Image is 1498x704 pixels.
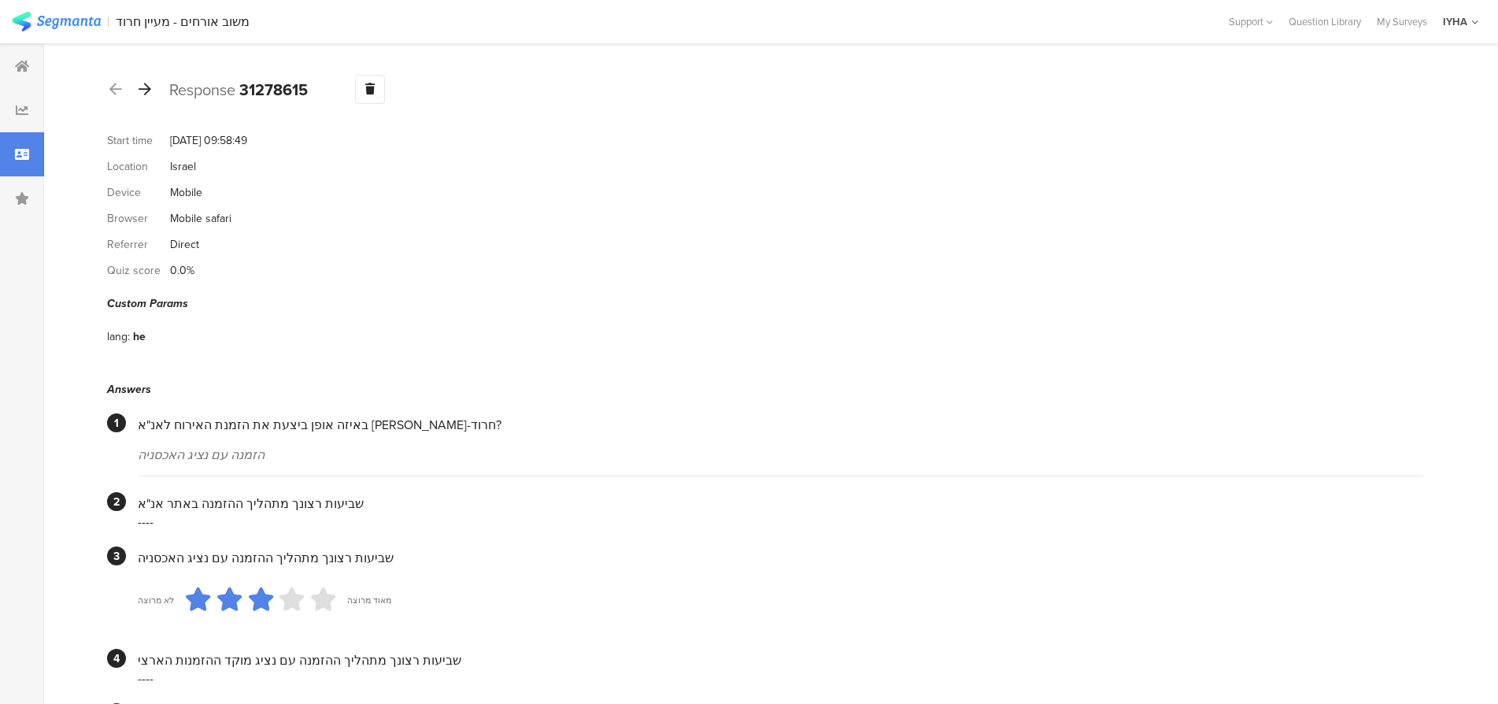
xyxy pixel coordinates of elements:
div: [DATE] 09:58:49 [170,132,247,149]
div: Answers [107,381,1423,398]
div: Location [107,158,170,175]
div: 0.0% [170,262,194,279]
div: 4 [107,649,126,668]
div: Direct [170,236,199,253]
div: שביעות רצונך מתהליך ההזמנה עם נציג האכסניה [138,549,1423,567]
div: Start time [107,132,170,149]
div: באיזה אופן ביצעת את הזמנת האירוח לאנ"א [PERSON_NAME]-חרוד? [138,416,1423,434]
div: 3 [107,547,126,565]
div: 2 [107,492,126,511]
div: לא מרוצה [138,594,174,606]
img: segmanta logo [12,12,101,31]
div: 1 [107,413,126,432]
b: 31278615 [239,78,308,102]
div: ---- [138,513,1423,531]
div: Custom Params [107,295,1423,312]
div: IYHA [1443,14,1467,29]
div: | [107,13,109,31]
a: My Surveys [1369,14,1435,29]
div: lang: [107,328,133,345]
div: Support [1229,9,1273,34]
a: Question Library [1281,14,1369,29]
div: Quiz score [107,262,170,279]
div: ---- [138,669,1423,687]
div: Browser [107,210,170,227]
div: Mobile [170,184,202,201]
div: he [133,328,146,345]
div: מאוד מרוצה [347,594,391,606]
div: Israel [170,158,196,175]
span: Response [169,78,235,102]
div: הזמנה עם נציג האכסניה [138,446,1423,464]
div: Referrer [107,236,170,253]
div: שביעות רצונך מתהליך ההזמנה באתר אנ"א [138,495,1423,513]
div: שביעות רצונך מתהליך ההזמנה עם נציג מוקד ההזמנות הארצי [138,651,1423,669]
div: משוב אורחים - מעיין חרוד [116,14,250,29]
div: Mobile safari [170,210,231,227]
div: Device [107,184,170,201]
